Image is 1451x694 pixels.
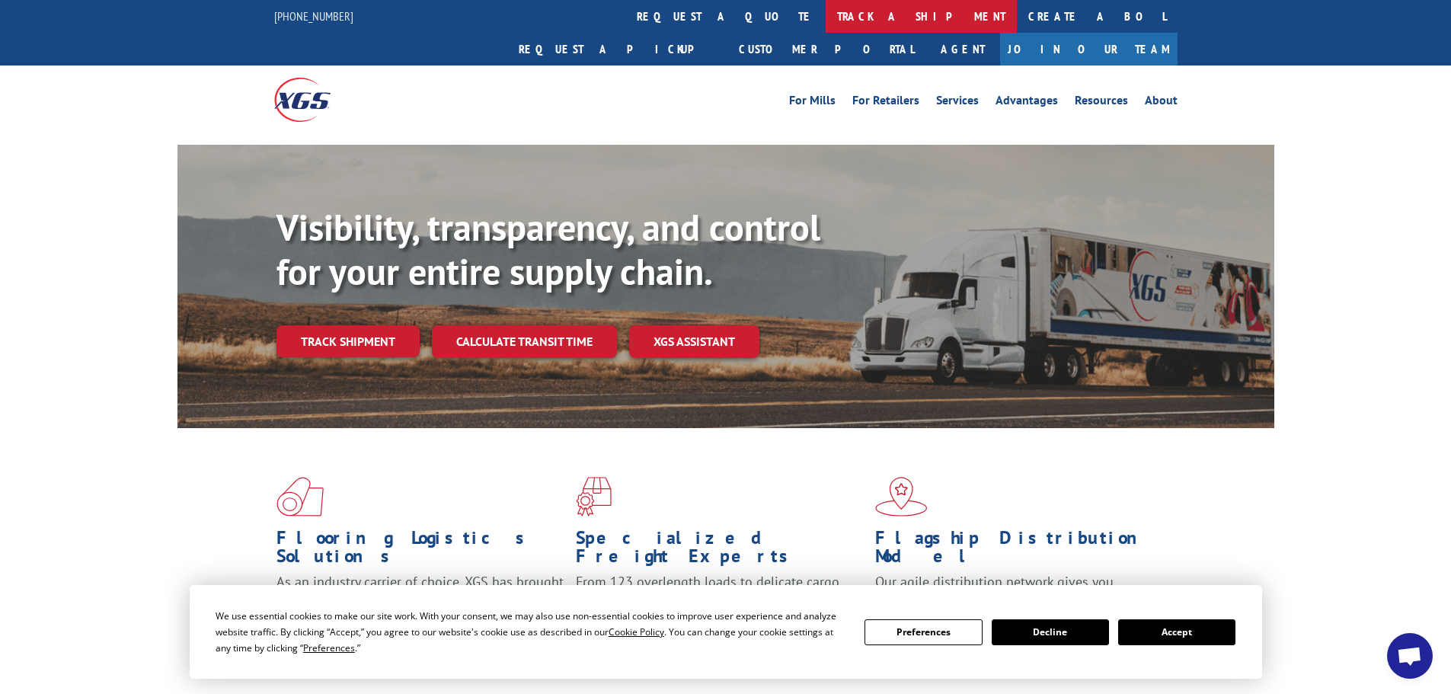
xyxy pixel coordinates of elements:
[865,619,982,645] button: Preferences
[276,477,324,517] img: xgs-icon-total-supply-chain-intelligence-red
[576,573,864,641] p: From 123 overlength loads to delicate cargo, our experienced staff knows the best way to move you...
[507,33,727,66] a: Request a pickup
[789,94,836,111] a: For Mills
[1145,94,1178,111] a: About
[936,94,979,111] a: Services
[852,94,919,111] a: For Retailers
[216,608,846,656] div: We use essential cookies to make our site work. With your consent, we may also use non-essential ...
[1075,94,1128,111] a: Resources
[1118,619,1235,645] button: Accept
[925,33,1000,66] a: Agent
[276,325,420,357] a: Track shipment
[1387,633,1433,679] a: Open chat
[875,477,928,517] img: xgs-icon-flagship-distribution-model-red
[875,573,1155,609] span: Our agile distribution network gives you nationwide inventory management on demand.
[1000,33,1178,66] a: Join Our Team
[629,325,759,358] a: XGS ASSISTANT
[727,33,925,66] a: Customer Portal
[276,529,564,573] h1: Flooring Logistics Solutions
[992,619,1109,645] button: Decline
[303,641,355,654] span: Preferences
[432,325,617,358] a: Calculate transit time
[875,529,1163,573] h1: Flagship Distribution Model
[276,203,820,295] b: Visibility, transparency, and control for your entire supply chain.
[609,625,664,638] span: Cookie Policy
[576,529,864,573] h1: Specialized Freight Experts
[190,585,1262,679] div: Cookie Consent Prompt
[274,8,353,24] a: [PHONE_NUMBER]
[996,94,1058,111] a: Advantages
[276,573,564,627] span: As an industry carrier of choice, XGS has brought innovation and dedication to flooring logistics...
[576,477,612,517] img: xgs-icon-focused-on-flooring-red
